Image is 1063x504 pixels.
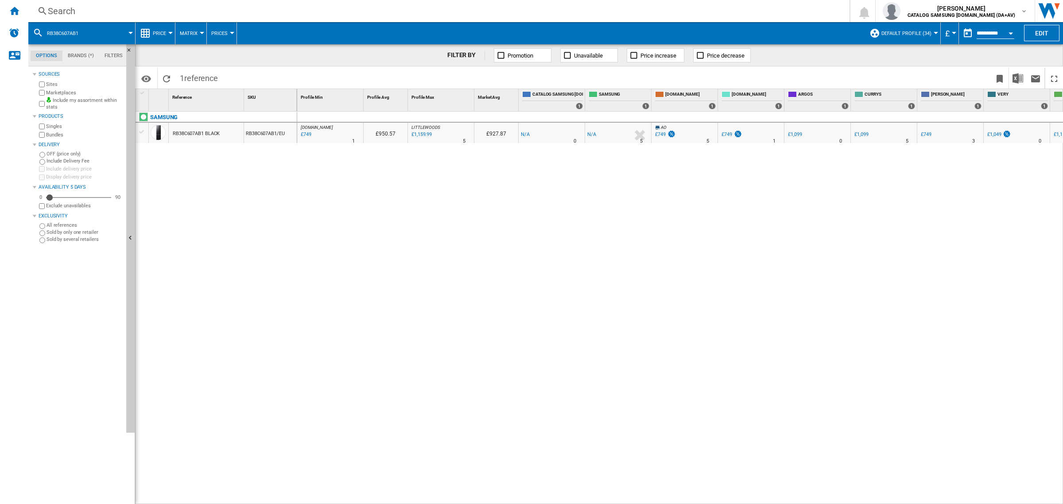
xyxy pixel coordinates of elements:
[180,22,202,44] div: Matrix
[46,81,123,88] label: Sites
[908,4,1015,13] span: [PERSON_NAME]
[47,31,78,36] span: RB38C607AB1
[599,91,649,99] span: SAMSUNG
[46,97,123,111] label: Include my assortment within stats
[574,137,576,146] div: Delivery Time : 0 day
[301,125,333,130] span: [DOMAIN_NAME]
[153,31,166,36] span: Price
[39,203,45,209] input: Display delivery price
[410,130,432,139] div: Last updated : Friday, 8 August 2025 02:11
[211,22,232,44] div: Prices
[411,125,440,130] span: LITTLEWOODS
[1045,68,1063,89] button: Maximize
[722,132,732,137] div: £749
[959,24,977,42] button: md-calendar
[299,89,363,103] div: Profile Min Sort None
[46,89,123,96] label: Marketplaces
[732,91,782,99] span: [DOMAIN_NAME]
[474,123,518,143] div: £927.87
[839,137,842,146] div: Delivery Time : 0 day
[39,174,45,180] input: Display delivery price
[39,230,45,236] input: Sold by only one retailer
[906,137,908,146] div: Delivery Time : 5 days
[39,113,123,120] div: Products
[62,50,99,61] md-tab-item: Brands (*)
[921,132,931,137] div: £749
[173,124,220,144] div: RB38C607AB1 BLACK
[137,70,155,86] button: Options
[39,184,123,191] div: Availability 5 Days
[798,91,849,99] span: ARGOS
[1039,137,1041,146] div: Delivery Time : 0 day
[140,22,171,44] div: Price
[150,112,178,123] div: Click to filter on that brand
[985,89,1050,111] div: VERY 1 offers sold by VERY
[46,166,123,172] label: Include delivery price
[39,98,45,109] input: Include my assortment within stats
[587,89,651,111] div: SAMSUNG 1 offers sold by SAMSUNG
[853,89,917,111] div: CURRYS 1 offers sold by CURRYS
[31,50,62,61] md-tab-item: Options
[113,194,123,201] div: 90
[367,95,389,100] span: Profile Avg
[661,125,667,130] span: AO
[39,213,123,220] div: Exclusivity
[574,52,603,59] span: Unavailable
[494,48,551,62] button: Promotion
[987,132,1001,137] div: £1,049
[478,95,500,100] span: Market Avg
[842,103,849,109] div: 1 offers sold by ARGOS
[521,130,530,139] div: N/A
[788,132,802,137] div: £1,099
[46,123,123,130] label: Singles
[46,132,123,138] label: Bundles
[720,130,742,139] div: £749
[126,44,137,60] button: Hide
[126,44,135,433] button: Hide
[941,22,959,44] md-menu: Currency
[972,137,975,146] div: Delivery Time : 3 days
[654,130,676,139] div: £749
[640,52,676,59] span: Price increase
[775,103,782,109] div: 1 offers sold by AO.COM
[945,22,954,44] button: £
[520,89,585,111] div: CATALOG SAMSUNG [DOMAIN_NAME] (DA+AV) 1 offers sold by CATALOG SAMSUNG UK.IE (DA+AV)
[881,22,936,44] button: Default profile (34)
[158,68,175,89] button: Reload
[248,95,256,100] span: SKU
[991,68,1009,89] button: Bookmark this report
[707,52,745,59] span: Price decrease
[787,130,802,139] div: £1,099
[945,29,950,38] span: £
[352,137,355,146] div: Delivery Time : 1 day
[37,194,44,201] div: 0
[476,89,518,103] div: Sort None
[364,123,407,143] div: £950.57
[39,71,123,78] div: Sources
[986,130,1011,139] div: £1,049
[576,103,583,109] div: 1 offers sold by CATALOG SAMSUNG UK.IE (DA+AV)
[773,137,776,146] div: Delivery Time : 1 day
[365,89,407,103] div: Profile Avg Sort None
[919,89,983,111] div: [PERSON_NAME] 1 offers sold by JOHN LEWIS
[39,124,45,129] input: Singles
[39,166,45,172] input: Include delivery price
[171,89,244,103] div: Sort None
[865,91,915,99] span: CURRYS
[153,22,171,44] button: Price
[974,103,982,109] div: 1 offers sold by JOHN LEWIS
[720,89,784,111] div: [DOMAIN_NAME] 1 offers sold by AO.COM
[640,137,643,146] div: Delivery Time : 5 days
[1027,68,1044,89] button: Send this report by email
[410,89,474,103] div: Profile Max Sort None
[853,130,868,139] div: £1,099
[39,223,45,229] input: All references
[869,22,936,44] div: Default profile (34)
[48,5,826,17] div: Search
[180,31,198,36] span: Matrix
[299,89,363,103] div: Sort None
[244,123,297,143] div: RB38C607AB1/EU
[508,52,533,59] span: Promotion
[39,90,45,96] input: Marketplaces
